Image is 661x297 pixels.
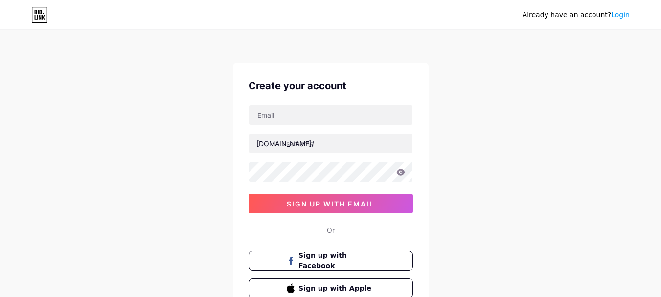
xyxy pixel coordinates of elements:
[249,78,413,93] div: Create your account
[298,283,374,294] span: Sign up with Apple
[249,194,413,213] button: sign up with email
[249,105,412,125] input: Email
[523,10,630,20] div: Already have an account?
[249,134,412,153] input: username
[287,200,374,208] span: sign up with email
[256,138,314,149] div: [DOMAIN_NAME]/
[249,251,413,271] button: Sign up with Facebook
[327,225,335,235] div: Or
[611,11,630,19] a: Login
[298,251,374,271] span: Sign up with Facebook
